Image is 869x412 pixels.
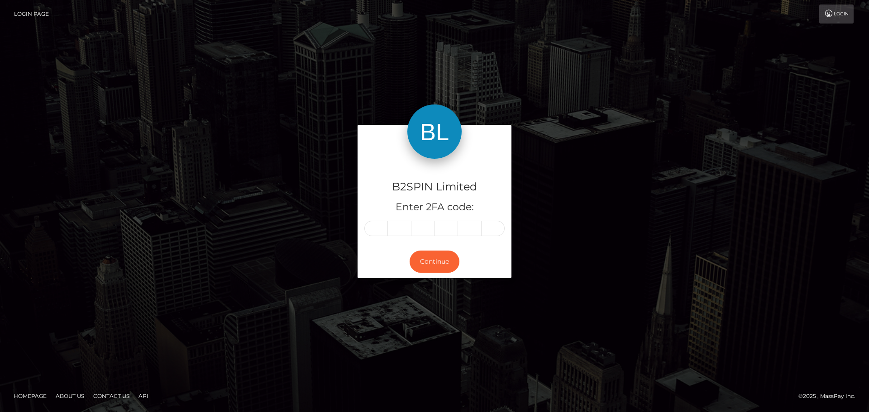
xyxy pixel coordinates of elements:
[819,5,854,24] a: Login
[407,104,462,159] img: B2SPIN Limited
[52,389,88,403] a: About Us
[364,200,505,214] h5: Enter 2FA code:
[14,5,49,24] a: Login Page
[90,389,133,403] a: Contact Us
[410,251,459,273] button: Continue
[364,179,505,195] h4: B2SPIN Limited
[10,389,50,403] a: Homepage
[798,391,862,401] div: © 2025 , MassPay Inc.
[135,389,152,403] a: API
